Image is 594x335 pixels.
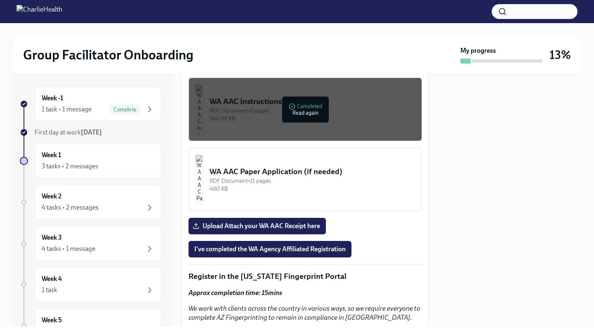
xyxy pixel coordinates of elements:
[23,47,193,63] h2: Group Facilitator Onboarding
[210,166,415,177] div: WA AAC Paper Application (if needed)
[210,96,415,107] div: WA AAC Instructions
[194,222,320,230] span: Upload Attach your WA AAC Receipt here
[189,289,282,297] strong: Approx completion time: 15mins
[189,241,351,257] button: I've completed the WA Agency Affiliated Registration
[210,107,415,115] div: PDF Document • 6 pages
[196,85,203,134] img: WA AAC Instructions
[108,106,141,113] span: Complete
[42,274,62,283] h6: Week 4
[20,87,162,121] a: Week -11 task • 1 messageComplete
[16,5,62,18] img: CharlieHealth
[460,46,496,55] strong: My progress
[42,233,62,242] h6: Week 3
[20,144,162,178] a: Week 13 tasks • 2 messages
[42,162,98,171] div: 3 tasks • 2 messages
[189,78,422,141] button: WA AAC InstructionsPDF Document•6 pages344.66 KBCompletedRead again
[20,226,162,261] a: Week 34 tasks • 1 message
[549,47,571,62] h3: 13%
[189,271,422,282] p: Register in the [US_STATE] Fingerprint Portal
[42,285,57,295] div: 1 task
[189,218,326,234] label: Upload Attach your WA AAC Receipt here
[42,192,61,201] h6: Week 2
[42,151,61,160] h6: Week 1
[42,203,99,212] div: 4 tasks • 2 messages
[20,128,162,137] a: First day at work[DATE]
[210,177,415,185] div: PDF Document • 11 pages
[210,115,415,123] div: 344.66 KB
[194,245,346,253] span: I've completed the WA Agency Affiliated Registration
[35,128,102,136] span: First day at work
[42,105,92,114] div: 1 task • 1 message
[81,128,102,136] strong: [DATE]
[42,94,63,103] h6: Week -1
[20,185,162,219] a: Week 24 tasks • 2 messages
[189,148,422,211] button: WA AAC Paper Application (if needed)PDF Document•11 pages480 KB
[210,185,415,193] div: 480 KB
[20,267,162,302] a: Week 41 task
[42,316,62,325] h6: Week 5
[42,244,95,253] div: 4 tasks • 1 message
[196,155,203,204] img: WA AAC Paper Application (if needed)
[189,304,420,321] em: We work with clients across the country in various ways, so we require everyone to complete AZ Fi...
